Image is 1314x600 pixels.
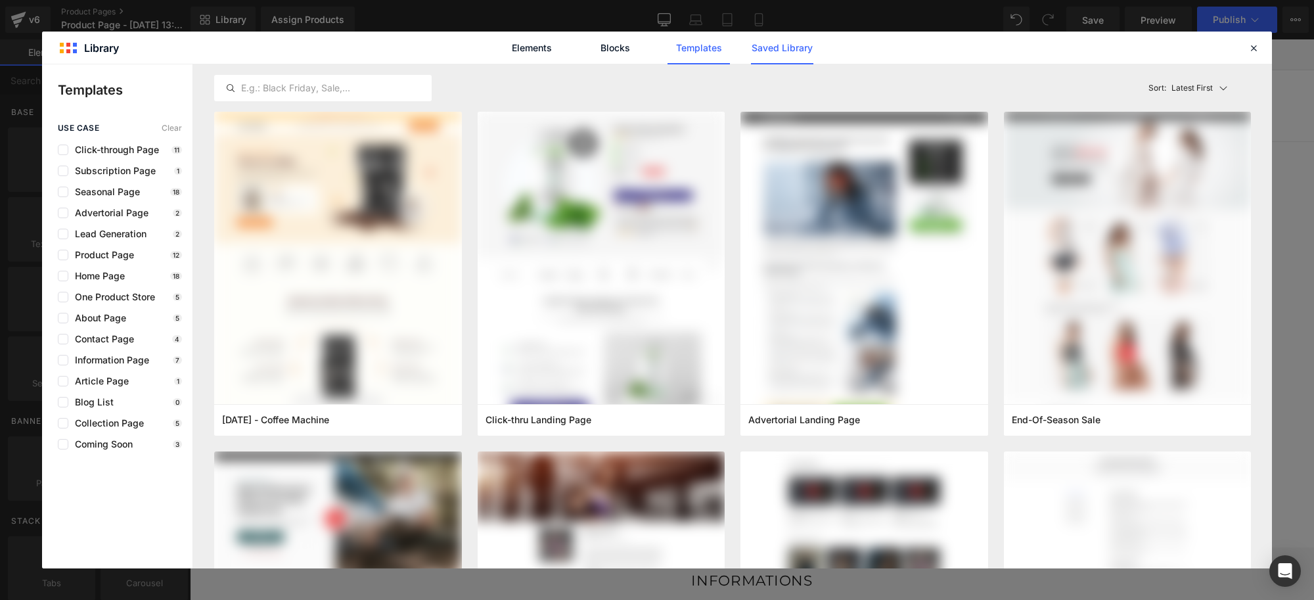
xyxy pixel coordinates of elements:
[68,313,126,323] span: About Page
[68,376,129,386] span: Article Page
[501,32,563,64] a: Elements
[172,335,182,343] p: 4
[668,32,730,64] a: Templates
[173,230,182,238] p: 2
[68,271,125,281] span: Home Page
[173,209,182,217] p: 2
[173,314,182,322] p: 5
[748,414,860,426] span: Advertorial Landing Page
[489,50,653,83] a: SUIVRE MA COMMANDE
[315,50,359,83] a: FAQ
[173,398,182,406] p: 0
[58,124,99,133] span: use case
[390,8,735,20] span: AUJOURD'HUI -30% SUR LES 100 PREMIÈRES COMMANDES
[174,167,182,175] p: 1
[930,49,964,83] summary: Recherche
[170,188,182,196] p: 18
[503,333,622,359] a: Explore Template
[170,251,182,259] p: 12
[1171,82,1213,94] p: Latest First
[222,414,329,426] span: Thanksgiving - Coffee Machine
[68,229,147,239] span: Lead Generation
[68,334,134,344] span: Contact Page
[68,187,140,197] span: Seasonal Page
[584,32,646,64] a: Blocks
[1269,555,1301,587] div: Open Intercom Messenger
[368,59,480,73] span: CONTACTEZ-NOUS
[1012,414,1100,426] span: End-Of-Season Sale
[653,50,794,83] a: À PROPOS DE NOUS
[173,293,182,301] p: 5
[68,250,134,260] span: Product Page
[486,414,591,426] span: Click-thru Landing Page
[173,440,182,448] p: 3
[1143,75,1252,101] button: Latest FirstSort:Latest First
[662,59,784,73] span: À PROPOS DE NOUS
[123,44,299,89] a: CANADA ELAGLOW
[324,59,349,73] span: FAQ
[171,146,182,154] p: 11
[173,356,182,364] p: 7
[68,208,148,218] span: Advertorial Page
[68,418,144,428] span: Collection Page
[263,532,862,550] h2: INFORMATIONS
[129,50,293,83] img: CANADA ELAGLOW
[68,439,133,450] span: Coming Soon
[68,145,159,155] span: Click-through Page
[215,80,431,96] input: E.g.: Black Friday, Sale,...
[58,80,193,100] p: Templates
[68,355,149,365] span: Information Page
[751,32,813,64] a: Saved Library
[358,50,489,83] a: CONTACTEZ-NOUS
[189,370,936,379] p: or Drag & Drop elements from left sidebar
[68,397,114,407] span: Blog List
[499,59,644,73] span: SUIVRE MA COMMANDE
[1148,83,1166,93] span: Sort:
[174,377,182,385] p: 1
[162,124,182,133] span: Clear
[173,419,182,427] p: 5
[68,292,155,302] span: One Product Store
[68,166,156,176] span: Subscription Page
[170,272,182,280] p: 18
